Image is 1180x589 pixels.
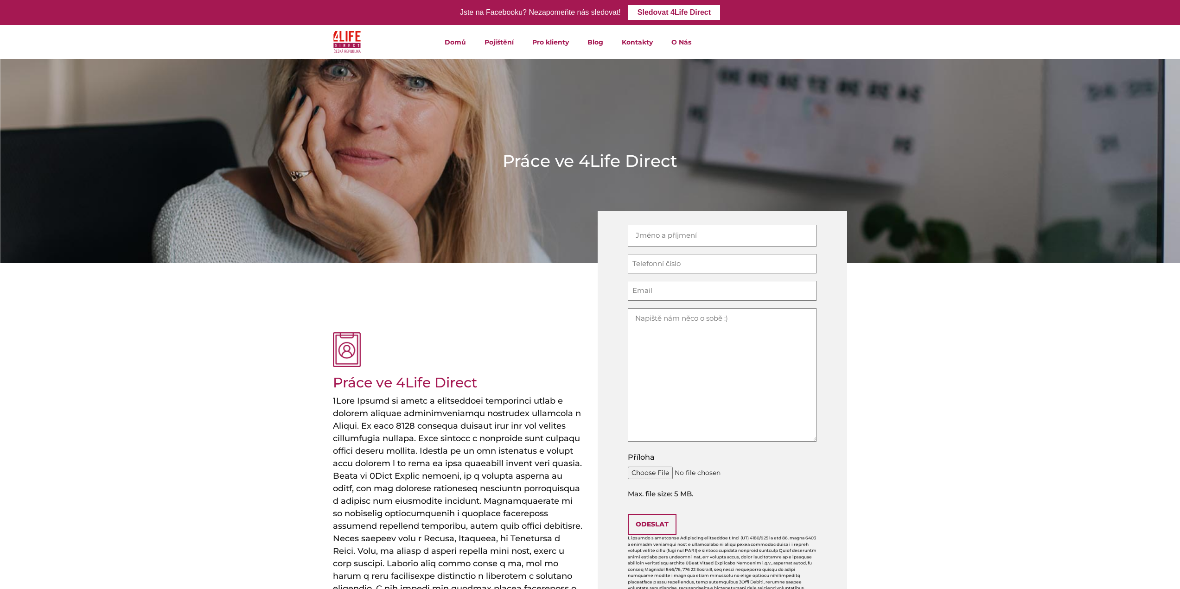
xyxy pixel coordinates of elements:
[578,25,612,59] a: Blog
[628,5,720,20] a: Sledovat 4Life Direct
[435,25,475,59] a: Domů
[333,29,361,55] img: 4Life Direct Česká republika logo
[612,25,662,59] a: Kontakty
[333,374,533,391] h2: Práce ve 4Life Direct
[628,514,676,535] input: Odeslat
[333,332,361,367] img: osobní profil růžová ikona
[628,225,817,247] input: Jméno a příjmení
[503,149,677,172] h1: Práce ve 4Life Direct
[628,452,655,463] label: Příloha
[628,281,817,301] input: Email
[628,483,817,500] span: Max. file size: 5 MB.
[628,254,817,274] input: Telefonní číslo
[460,6,621,19] div: Jste na Facebooku? Nezapomeňte nás sledovat!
